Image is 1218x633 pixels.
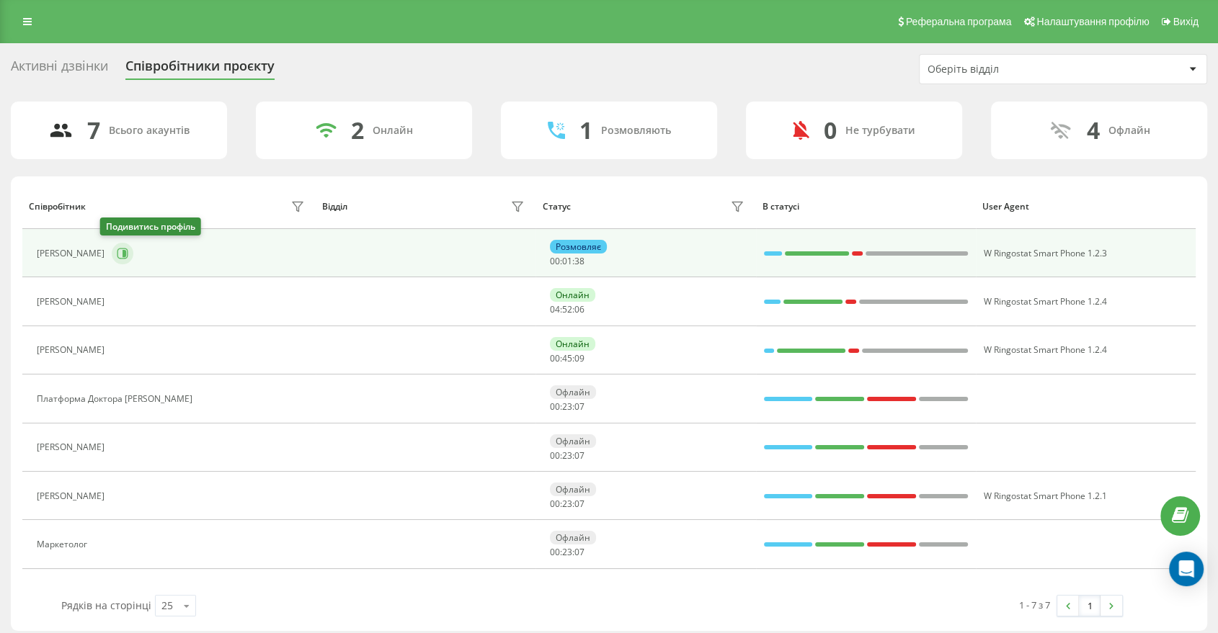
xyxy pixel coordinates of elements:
[550,498,560,510] span: 00
[984,490,1107,502] span: W Ringostat Smart Phone 1.2.1
[984,344,1107,356] span: W Ringostat Smart Phone 1.2.4
[37,539,91,549] div: Маркетолог
[574,498,584,510] span: 07
[550,354,584,364] div: : :
[37,394,196,404] div: Платформа Доктора [PERSON_NAME]
[562,546,572,558] span: 23
[125,58,275,81] div: Співробітники проєкту
[824,117,837,144] div: 0
[550,256,584,266] div: : :
[550,434,596,448] div: Офлайн
[550,255,560,267] span: 00
[763,202,969,212] div: В статусі
[1108,125,1150,137] div: Офлайн
[550,531,596,544] div: Офлайн
[550,547,584,557] div: : :
[574,449,584,462] span: 07
[322,202,347,212] div: Відділ
[161,598,173,613] div: 25
[574,303,584,315] span: 06
[574,546,584,558] span: 07
[562,303,572,315] span: 52
[543,202,571,212] div: Статус
[351,117,364,144] div: 2
[574,352,584,364] span: 09
[550,499,584,509] div: : :
[37,442,108,452] div: [PERSON_NAME]
[37,297,108,307] div: [PERSON_NAME]
[550,303,560,315] span: 04
[550,400,560,413] span: 00
[550,385,596,399] div: Офлайн
[982,202,1188,212] div: User Agent
[550,305,584,315] div: : :
[562,498,572,510] span: 23
[373,125,413,137] div: Онлайн
[574,255,584,267] span: 38
[61,598,151,612] span: Рядків на сторінці
[37,248,108,259] div: [PERSON_NAME]
[1079,596,1101,616] a: 1
[11,58,108,81] div: Активні дзвінки
[100,217,201,235] div: Подивитись профіль
[550,402,584,412] div: : :
[29,202,86,212] div: Співробітник
[550,449,560,462] span: 00
[984,247,1107,259] span: W Ringostat Smart Phone 1.2.3
[845,125,915,137] div: Не турбувати
[550,337,595,351] div: Онлайн
[550,352,560,364] span: 00
[109,125,190,137] div: Всього акаунтів
[1169,552,1204,586] div: Open Intercom Messenger
[87,117,100,144] div: 7
[550,451,584,461] div: : :
[1019,598,1050,612] div: 1 - 7 з 7
[550,240,607,253] div: Розмовляє
[37,345,108,355] div: [PERSON_NAME]
[984,295,1107,307] span: W Ringostat Smart Phone 1.2.4
[550,482,596,496] div: Офлайн
[1036,16,1149,27] span: Налаштування профілю
[562,449,572,462] span: 23
[574,400,584,413] span: 07
[1087,117,1100,144] div: 4
[550,546,560,558] span: 00
[562,255,572,267] span: 01
[906,16,1012,27] span: Реферальна програма
[928,63,1100,76] div: Оберіть відділ
[579,117,592,144] div: 1
[1173,16,1199,27] span: Вихід
[550,288,595,302] div: Онлайн
[562,352,572,364] span: 45
[562,400,572,413] span: 23
[37,491,108,501] div: [PERSON_NAME]
[601,125,671,137] div: Розмовляють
